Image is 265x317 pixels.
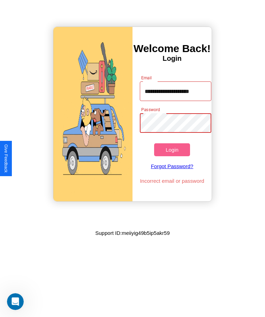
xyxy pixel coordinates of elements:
[3,144,8,173] div: Give Feedback
[136,176,207,186] p: Incorrect email or password
[154,143,190,156] button: Login
[136,156,207,176] a: Forgot Password?
[7,293,24,310] iframe: Intercom live chat
[53,27,132,201] img: gif
[141,75,152,81] label: Email
[95,228,169,238] p: Support ID: meiiyig49b5ip5akr59
[132,43,212,55] h3: Welcome Back!
[141,107,160,113] label: Password
[132,55,212,63] h4: Login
